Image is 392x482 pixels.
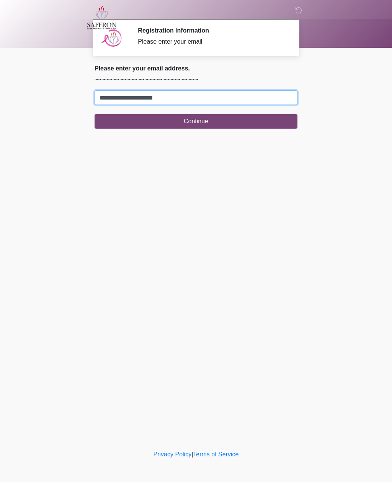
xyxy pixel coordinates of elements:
img: Saffron Laser Aesthetics and Medical Spa Logo [87,6,117,29]
a: Terms of Service [193,451,238,457]
div: Please enter your email [138,37,286,46]
a: | [191,451,193,457]
img: Agent Avatar [100,27,123,50]
button: Continue [95,114,297,129]
p: ~~~~~~~~~~~~~~~~~~~~~~~~~~~~~ [95,75,297,84]
a: Privacy Policy [154,451,192,457]
h2: Please enter your email address. [95,65,297,72]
